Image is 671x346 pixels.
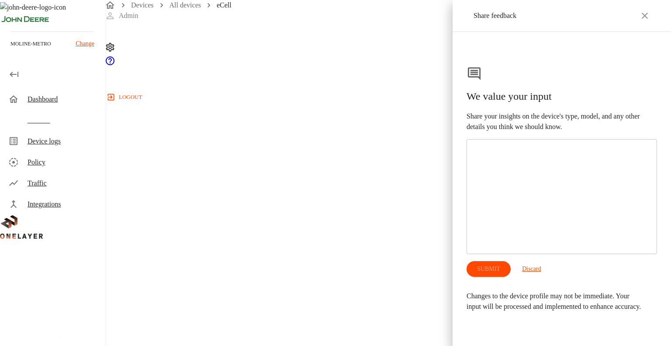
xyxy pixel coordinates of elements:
[105,90,145,104] button: logout
[131,1,154,9] a: Devices
[119,10,138,21] p: Admin
[467,111,641,132] p: Share your insights on the device's type, model, and any other details you think we should know.
[105,60,115,67] a: onelayer-support
[467,284,641,312] p: Changes to the device profile may not be immediate. Your input will be processed and implemented ...
[169,1,201,9] a: All devices
[105,60,115,67] span: Support Portal
[518,261,546,277] button: Discard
